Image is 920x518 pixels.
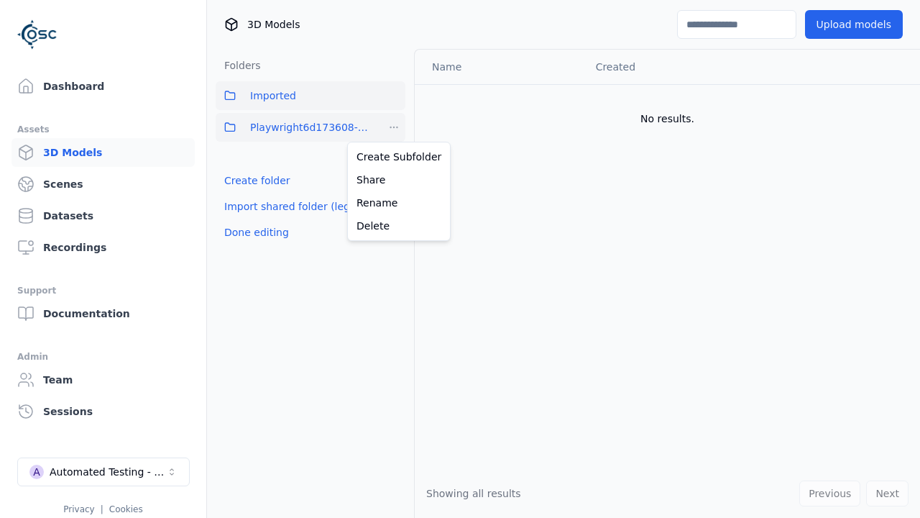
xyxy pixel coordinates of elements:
[351,214,447,237] a: Delete
[351,191,447,214] a: Rename
[351,168,447,191] a: Share
[351,145,447,168] a: Create Subfolder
